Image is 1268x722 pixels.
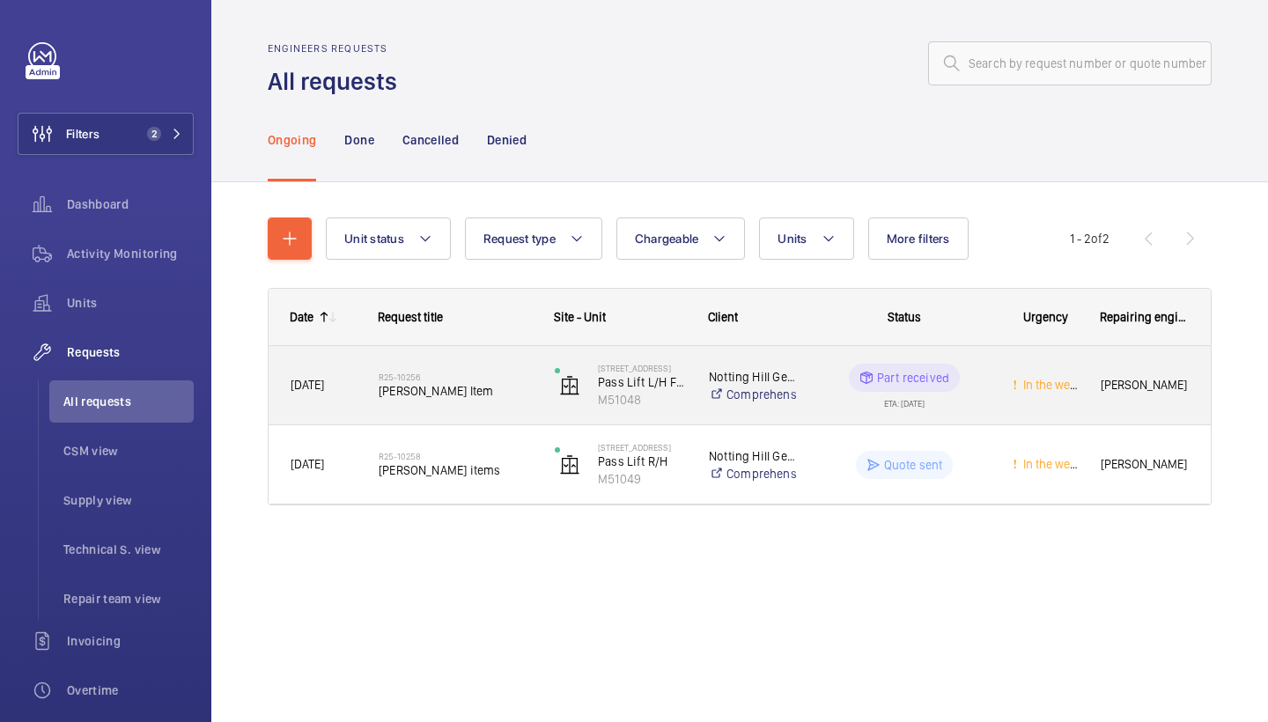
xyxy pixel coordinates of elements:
span: 2 [147,127,161,141]
span: All requests [63,393,194,410]
img: elevator.svg [559,375,580,396]
span: Overtime [67,681,194,699]
span: Request title [378,310,443,324]
img: elevator.svg [559,454,580,475]
span: Requests [67,343,194,361]
span: [PERSON_NAME] items [379,461,532,479]
span: Chargeable [635,232,699,246]
p: M51049 [598,470,686,488]
p: Part received [877,369,949,387]
span: In the week [1020,457,1082,471]
button: More filters [868,217,969,260]
span: Repair team view [63,590,194,608]
span: Activity Monitoring [67,245,194,262]
span: Technical S. view [63,541,194,558]
p: M51048 [598,391,686,409]
span: Filters [66,125,100,143]
p: Done [344,131,373,149]
p: Notting Hill Genesis [709,368,796,386]
h2: Engineers requests [268,42,408,55]
h2: R25-10258 [379,451,532,461]
button: Filters2 [18,113,194,155]
p: Notting Hill Genesis [709,447,796,465]
span: [DATE] [291,378,324,392]
span: [PERSON_NAME] [1101,375,1189,395]
span: of [1091,232,1102,246]
button: Chargeable [616,217,746,260]
span: Dashboard [67,195,194,213]
span: Invoicing [67,632,194,650]
input: Search by request number or quote number [928,41,1212,85]
a: Comprehensive [709,465,796,483]
span: Site - Unit [554,310,606,324]
span: Supply view [63,491,194,509]
a: Comprehensive [709,386,796,403]
span: CSM view [63,442,194,460]
span: Repairing engineer [1100,310,1190,324]
span: In the week [1020,378,1082,392]
span: Units [778,232,807,246]
span: Status [888,310,921,324]
span: 1 - 2 2 [1070,232,1109,245]
p: Pass Lift L/H Firefighting [598,373,686,391]
span: Client [708,310,738,324]
p: Cancelled [402,131,459,149]
span: [DATE] [291,457,324,471]
span: Unit status [344,232,404,246]
button: Unit status [326,217,451,260]
div: Date [290,310,313,324]
p: Denied [487,131,527,149]
h1: All requests [268,65,408,98]
p: Quote sent [884,456,943,474]
button: Request type [465,217,602,260]
span: [PERSON_NAME] [1101,454,1189,475]
span: More filters [887,232,950,246]
span: Request type [483,232,556,246]
span: [PERSON_NAME] Item [379,382,532,400]
p: Pass Lift R/H [598,453,686,470]
button: Units [759,217,853,260]
span: Units [67,294,194,312]
p: [STREET_ADDRESS] [598,442,686,453]
div: ETA: [DATE] [884,392,925,408]
p: Ongoing [268,131,316,149]
p: [STREET_ADDRESS] [598,363,686,373]
span: Urgency [1023,310,1068,324]
h2: R25-10256 [379,372,532,382]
